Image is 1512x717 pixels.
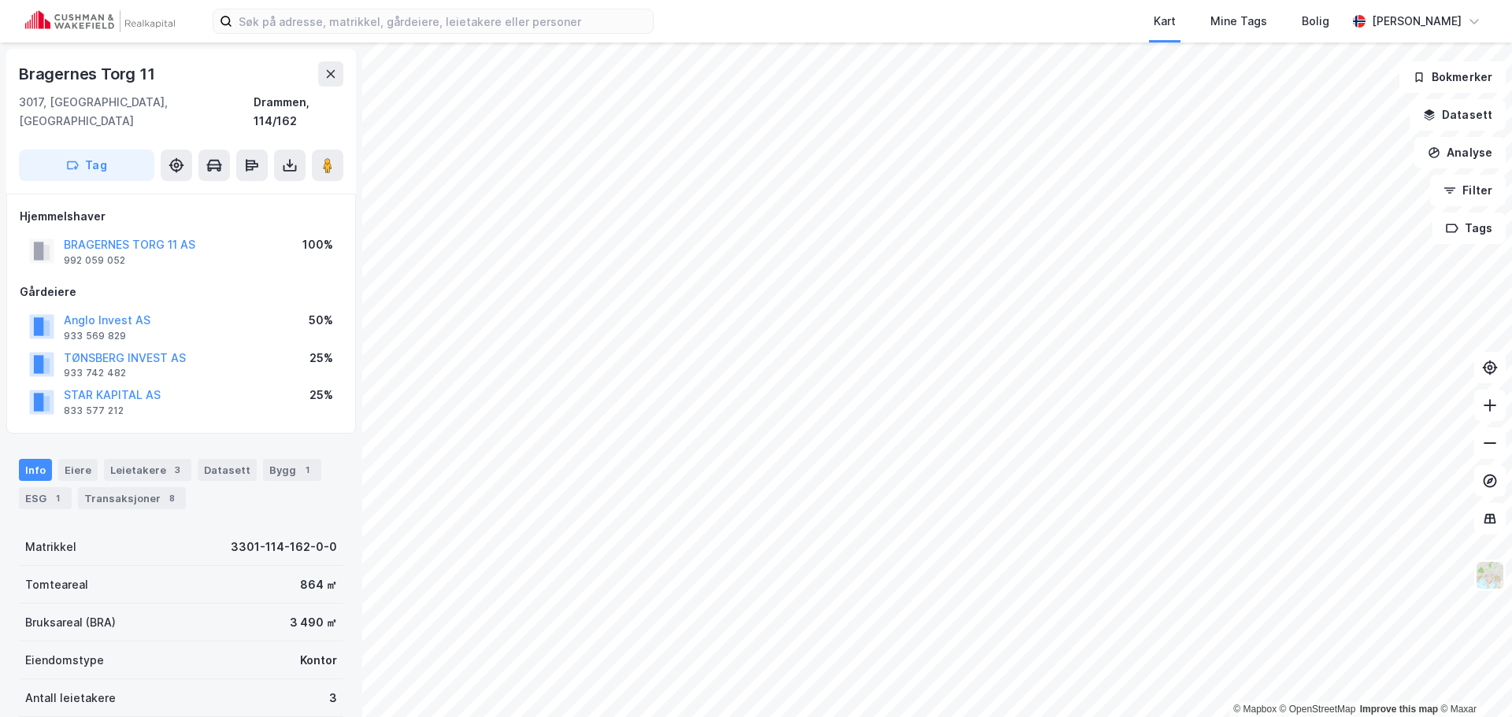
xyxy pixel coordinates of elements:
div: 933 742 482 [64,367,126,379]
div: 3 490 ㎡ [290,613,337,632]
div: 50% [309,311,333,330]
div: Leietakere [104,459,191,481]
div: ESG [19,487,72,509]
div: Gårdeiere [20,283,343,301]
button: Tags [1432,213,1506,244]
div: Kontor [300,651,337,670]
div: Hjemmelshaver [20,207,343,226]
div: 25% [309,386,333,405]
div: Mine Tags [1210,12,1267,31]
div: [PERSON_NAME] [1372,12,1462,31]
div: 992 059 052 [64,254,125,267]
div: Datasett [198,459,257,481]
div: 3301-114-162-0-0 [231,538,337,556]
a: Mapbox [1233,704,1277,715]
div: Kontrollprogram for chat [1433,641,1512,717]
a: OpenStreetMap [1280,704,1356,715]
div: Bygg [263,459,321,481]
div: 3 [329,689,337,708]
img: Z [1475,560,1505,590]
div: 25% [309,349,333,368]
div: 1 [50,490,65,506]
div: Info [19,459,52,481]
img: cushman-wakefield-realkapital-logo.202ea83816669bd177139c58696a8fa1.svg [25,10,175,32]
button: Filter [1430,175,1506,206]
div: 3017, [GEOGRAPHIC_DATA], [GEOGRAPHIC_DATA] [19,93,254,131]
div: 8 [164,490,180,506]
div: Bragernes Torg 11 [19,61,158,87]
div: Eiendomstype [25,651,104,670]
div: Kart [1154,12,1176,31]
div: 3 [169,462,185,478]
button: Analyse [1414,137,1506,168]
div: 864 ㎡ [300,575,337,594]
iframe: Chat Widget [1433,641,1512,717]
button: Tag [19,150,154,181]
div: Antall leietakere [25,689,116,708]
div: Bolig [1302,12,1329,31]
div: Transaksjoner [78,487,186,509]
button: Bokmerker [1399,61,1506,93]
a: Improve this map [1360,704,1438,715]
button: Datasett [1410,99,1506,131]
div: 833 577 212 [64,405,124,417]
div: Tomteareal [25,575,88,594]
div: 933 569 829 [64,330,126,342]
input: Søk på adresse, matrikkel, gårdeiere, leietakere eller personer [232,9,653,33]
div: Matrikkel [25,538,76,556]
div: 100% [302,235,333,254]
div: Drammen, 114/162 [254,93,343,131]
div: Bruksareal (BRA) [25,613,116,632]
div: 1 [299,462,315,478]
div: Eiere [58,459,98,481]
